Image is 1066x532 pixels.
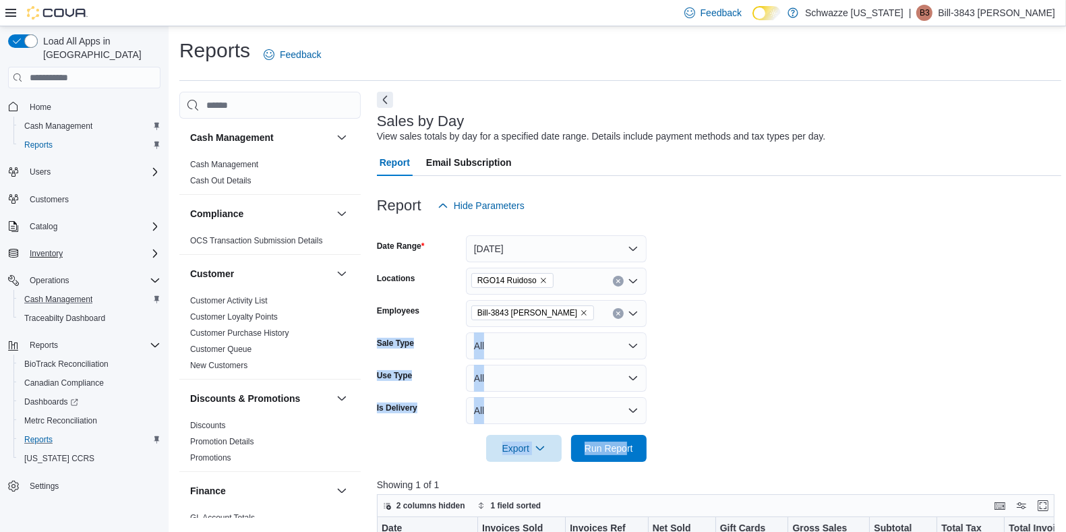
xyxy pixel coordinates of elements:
[258,41,326,68] a: Feedback
[24,245,160,262] span: Inventory
[377,305,419,316] label: Employees
[24,218,160,235] span: Catalog
[19,291,160,307] span: Cash Management
[477,306,578,320] span: Bill-3843 [PERSON_NAME]
[190,267,234,280] h3: Customer
[190,296,268,305] a: Customer Activity List
[19,450,100,467] a: [US_STATE] CCRS
[179,293,361,379] div: Customer
[938,5,1055,21] p: Bill-3843 [PERSON_NAME]
[13,355,166,374] button: BioTrack Reconciliation
[334,129,350,146] button: Cash Management
[377,129,826,144] div: View sales totals by day for a specified date range. Details include payment methods and tax type...
[628,308,639,319] button: Open list of options
[494,435,554,462] span: Export
[3,476,166,496] button: Settings
[19,394,84,410] a: Dashboards
[613,276,624,287] button: Clear input
[190,436,254,447] span: Promotion Details
[24,164,160,180] span: Users
[24,218,63,235] button: Catalog
[752,6,781,20] input: Dark Mode
[3,96,166,116] button: Home
[190,420,226,431] span: Discounts
[377,273,415,284] label: Locations
[380,149,410,176] span: Report
[571,435,647,462] button: Run Report
[19,375,109,391] a: Canadian Compliance
[909,5,912,21] p: |
[24,245,68,262] button: Inventory
[190,392,300,405] h3: Discounts & Promotions
[179,417,361,471] div: Discounts & Promotions
[190,131,331,144] button: Cash Management
[24,98,160,115] span: Home
[472,498,547,514] button: 1 field sorted
[19,118,98,134] a: Cash Management
[13,136,166,154] button: Reports
[24,191,74,208] a: Customers
[334,206,350,222] button: Compliance
[30,481,59,492] span: Settings
[190,176,251,185] a: Cash Out Details
[377,338,414,349] label: Sale Type
[30,248,63,259] span: Inventory
[24,313,105,324] span: Traceabilty Dashboard
[179,233,361,254] div: Compliance
[19,356,160,372] span: BioTrack Reconciliation
[377,403,417,413] label: Is Delivery
[24,191,160,208] span: Customers
[377,478,1061,492] p: Showing 1 of 1
[190,131,274,144] h3: Cash Management
[585,442,633,455] span: Run Report
[179,37,250,64] h1: Reports
[190,484,331,498] button: Finance
[13,449,166,468] button: [US_STATE] CCRS
[24,415,97,426] span: Metrc Reconciliation
[1013,498,1030,514] button: Display options
[378,498,471,514] button: 2 columns hidden
[190,484,226,498] h3: Finance
[190,437,254,446] a: Promotion Details
[24,378,104,388] span: Canadian Compliance
[3,244,166,263] button: Inventory
[27,6,88,20] img: Cova
[19,413,160,429] span: Metrc Reconciliation
[334,483,350,499] button: Finance
[190,175,251,186] span: Cash Out Details
[3,271,166,290] button: Operations
[24,337,160,353] span: Reports
[19,137,58,153] a: Reports
[24,121,92,131] span: Cash Management
[377,198,421,214] h3: Report
[396,500,465,511] span: 2 columns hidden
[190,453,231,463] a: Promotions
[190,312,278,322] a: Customer Loyalty Points
[19,413,102,429] a: Metrc Reconciliation
[432,192,530,219] button: Hide Parameters
[377,113,465,129] h3: Sales by Day
[19,432,160,448] span: Reports
[24,337,63,353] button: Reports
[24,272,75,289] button: Operations
[190,295,268,306] span: Customer Activity List
[30,221,57,232] span: Catalog
[30,275,69,286] span: Operations
[190,361,247,370] a: New Customers
[24,164,56,180] button: Users
[426,149,512,176] span: Email Subscription
[190,328,289,338] a: Customer Purchase History
[190,235,323,246] span: OCS Transaction Submission Details
[19,310,111,326] a: Traceabilty Dashboard
[454,199,525,212] span: Hide Parameters
[377,241,425,252] label: Date Range
[190,513,255,523] a: GL Account Totals
[24,359,109,370] span: BioTrack Reconciliation
[1035,498,1051,514] button: Enter fullscreen
[19,432,58,448] a: Reports
[190,328,289,338] span: Customer Purchase History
